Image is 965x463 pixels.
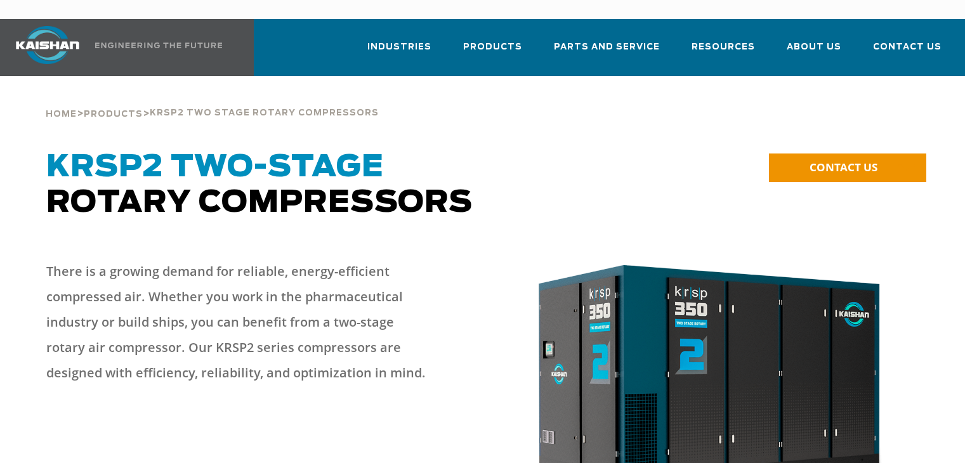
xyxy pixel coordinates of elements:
[873,30,942,74] a: Contact Us
[84,110,143,119] span: Products
[692,40,755,55] span: Resources
[46,152,384,183] span: KRSP2 Two-Stage
[46,108,77,119] a: Home
[46,76,379,124] div: > >
[95,42,222,48] img: Engineering the future
[463,30,522,74] a: Products
[463,40,522,55] span: Products
[787,40,841,55] span: About Us
[367,40,431,55] span: Industries
[554,30,660,74] a: Parts and Service
[46,259,432,386] p: There is a growing demand for reliable, energy-efficient compressed air. Whether you work in the ...
[787,30,841,74] a: About Us
[150,109,379,117] span: krsp2 two stage rotary compressors
[769,153,926,182] a: CONTACT US
[692,30,755,74] a: Resources
[84,108,143,119] a: Products
[810,160,877,174] span: CONTACT US
[46,110,77,119] span: Home
[554,40,660,55] span: Parts and Service
[367,30,431,74] a: Industries
[46,152,473,218] span: Rotary Compressors
[873,40,942,55] span: Contact Us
